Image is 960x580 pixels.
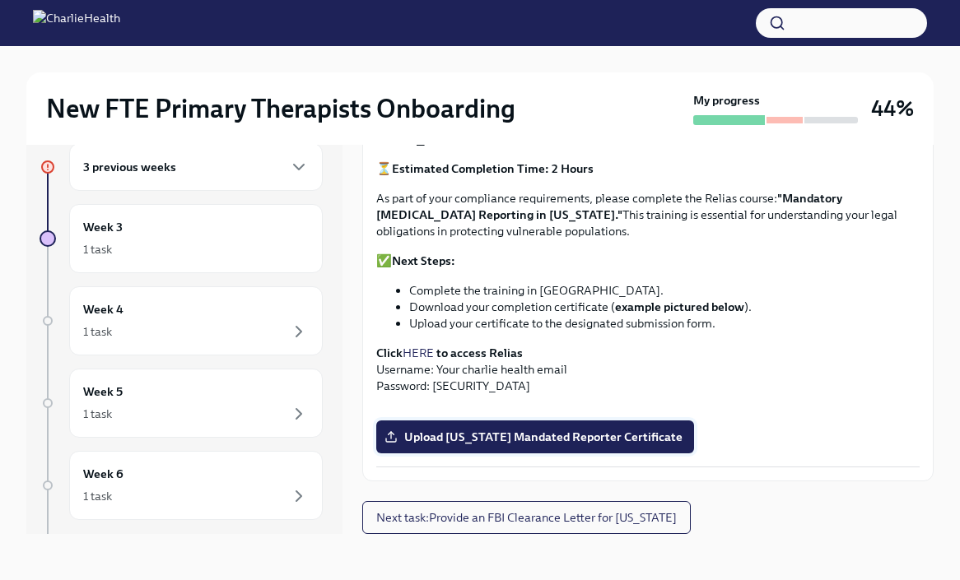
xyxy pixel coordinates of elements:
[871,94,914,123] h3: 44%
[615,299,744,314] strong: example pictured below
[83,218,123,236] h6: Week 3
[69,143,323,191] div: 3 previous weeks
[33,10,120,36] img: CharlieHealth
[409,282,920,299] li: Complete the training in [GEOGRAPHIC_DATA].
[376,420,694,453] label: Upload [US_STATE] Mandated Reporter Certificate
[362,501,691,534] button: Next task:Provide an FBI Clearance Letter for [US_STATE]
[376,190,920,239] p: As part of your compliance requirements, please complete the Relias course: This training is esse...
[40,286,323,355] a: Week 41 task
[83,158,176,176] h6: 3 previous weeks
[83,465,123,483] h6: Week 6
[403,346,434,360] a: HERE
[409,315,920,332] li: Upload your certificate to the designated submission form.
[83,241,112,258] div: 1 task
[83,323,112,340] div: 1 task
[40,451,323,520] a: Week 61 task
[40,369,323,438] a: Week 51 task
[376,160,920,177] p: ⏳
[376,509,677,526] span: Next task : Provide an FBI Clearance Letter for [US_STATE]
[436,346,523,360] strong: to access Relias
[46,92,515,125] h2: New FTE Primary Therapists Onboarding
[376,345,920,394] p: Username: Your charlie health email Password: [SECURITY_DATA]
[40,204,323,273] a: Week 31 task
[409,299,920,315] li: Download your completion certificate ( ).
[376,253,920,269] p: ✅
[392,253,455,268] strong: Next Steps:
[693,92,760,109] strong: My progress
[376,346,403,360] strong: Click
[83,406,112,422] div: 1 task
[83,383,123,401] h6: Week 5
[83,300,123,318] h6: Week 4
[388,429,683,445] span: Upload [US_STATE] Mandated Reporter Certificate
[83,488,112,504] div: 1 task
[392,161,594,176] strong: Estimated Completion Time: 2 Hours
